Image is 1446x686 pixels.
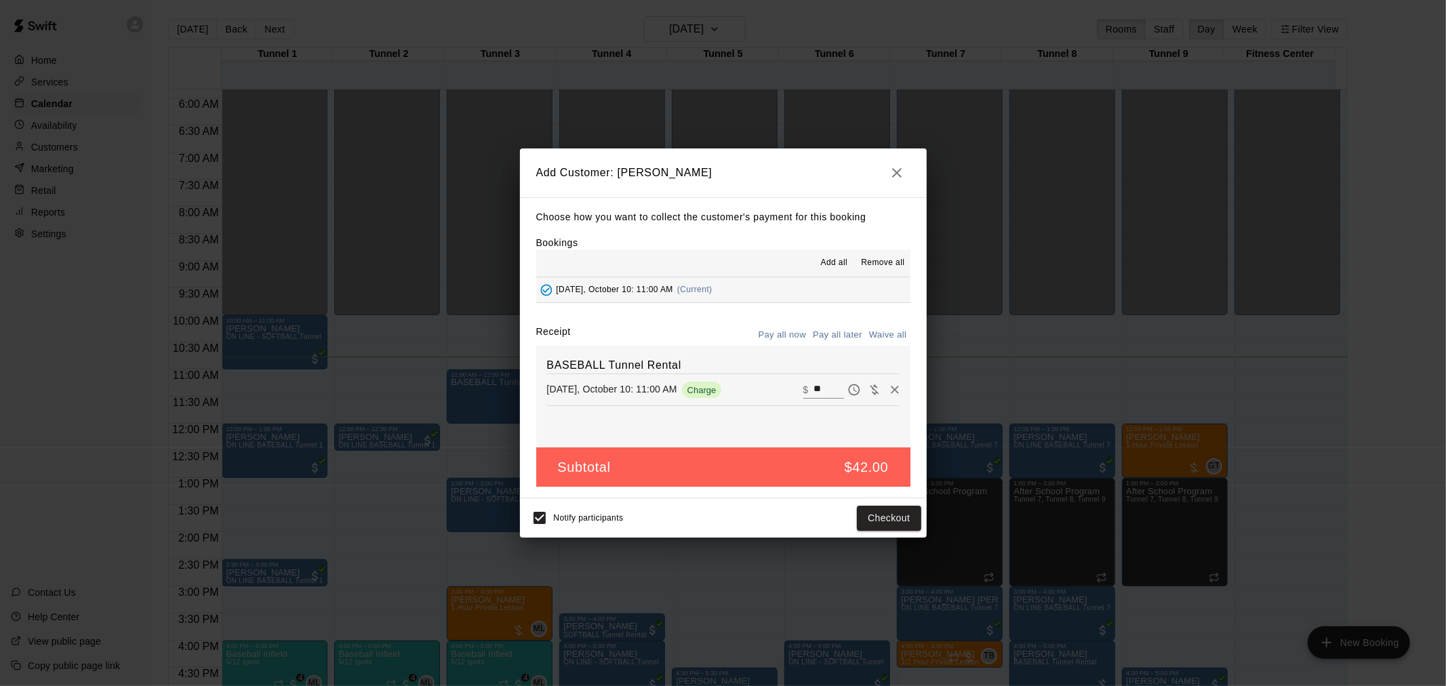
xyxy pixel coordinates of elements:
[536,325,571,346] label: Receipt
[536,209,910,226] p: Choose how you want to collect the customer's payment for this booking
[885,380,905,400] button: Remove
[812,252,856,274] button: Add all
[861,256,904,270] span: Remove all
[536,280,557,300] button: Added - Collect Payment
[864,383,885,395] span: Waive payment
[803,383,809,397] p: $
[809,325,866,346] button: Pay all later
[547,382,677,396] p: [DATE], October 10: 11:00 AM
[857,506,921,531] button: Checkout
[844,383,864,395] span: Pay later
[845,458,889,477] h5: $42.00
[536,277,910,302] button: Added - Collect Payment[DATE], October 10: 11:00 AM(Current)
[682,385,722,395] span: Charge
[866,325,910,346] button: Waive all
[821,256,848,270] span: Add all
[554,514,624,523] span: Notify participants
[520,148,927,197] h2: Add Customer: [PERSON_NAME]
[677,285,712,294] span: (Current)
[755,325,810,346] button: Pay all now
[558,458,611,477] h5: Subtotal
[856,252,910,274] button: Remove all
[536,237,578,248] label: Bookings
[557,285,673,294] span: [DATE], October 10: 11:00 AM
[547,357,900,374] h6: BASEBALL Tunnel Rental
